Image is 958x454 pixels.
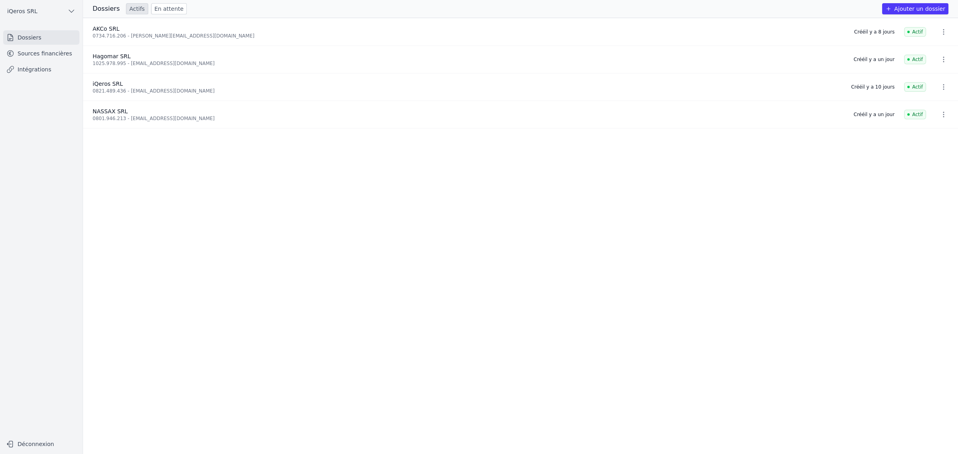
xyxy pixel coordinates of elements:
div: 0801.946.213 - [EMAIL_ADDRESS][DOMAIN_NAME] [93,115,844,122]
span: iQeros SRL [7,7,38,15]
span: Actif [904,82,926,92]
span: Actif [904,110,926,119]
button: Déconnexion [3,438,79,450]
div: Créé il y a 10 jours [851,84,895,90]
a: Intégrations [3,62,79,77]
h3: Dossiers [93,4,120,14]
div: Créé il y a 8 jours [854,29,895,35]
div: 1025.978.995 - [EMAIL_ADDRESS][DOMAIN_NAME] [93,60,844,67]
a: En attente [151,3,187,14]
span: iQeros SRL [93,81,123,87]
div: 0734.716.206 - [PERSON_NAME][EMAIL_ADDRESS][DOMAIN_NAME] [93,33,845,39]
a: Sources financières [3,46,79,61]
span: AKCo SRL [93,26,119,32]
span: Hagomar SRL [93,53,131,59]
div: 0821.489.436 - [EMAIL_ADDRESS][DOMAIN_NAME] [93,88,841,94]
a: Actifs [126,3,148,14]
button: iQeros SRL [3,5,79,18]
div: Créé il y a un jour [854,111,895,118]
span: Actif [904,27,926,37]
div: Créé il y a un jour [854,56,895,63]
button: Ajouter un dossier [882,3,948,14]
a: Dossiers [3,30,79,45]
span: NASSAX SRL [93,108,128,114]
span: Actif [904,55,926,64]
